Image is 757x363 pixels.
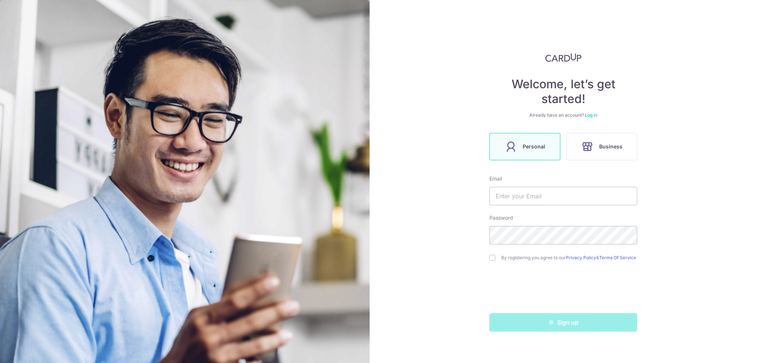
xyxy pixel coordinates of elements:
label: By registering you agree to our & [501,255,637,261]
span: Personal [523,142,545,151]
a: Business [563,133,640,160]
div: Already have an account? [489,112,637,118]
img: CardUp Logo [545,53,581,62]
span: Business [599,142,622,151]
label: Email [489,175,502,182]
a: Personal [486,133,563,160]
a: Terms Of Service [599,255,636,260]
input: Enter your Email [489,187,637,205]
a: Log in [585,112,597,118]
label: Password [489,214,513,222]
h4: Welcome, let’s get started! [489,77,637,106]
a: Privacy Policy [566,255,596,260]
iframe: reCAPTCHA [507,275,619,304]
